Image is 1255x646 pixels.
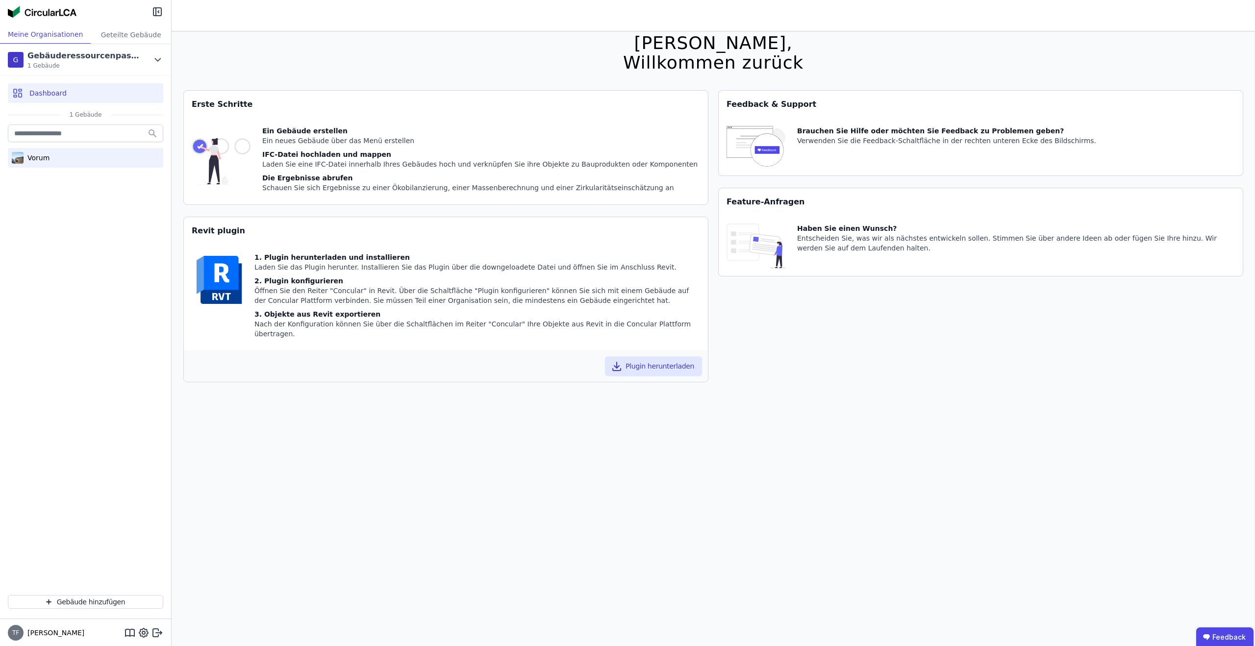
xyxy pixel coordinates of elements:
span: 1 Gebäude [60,111,112,119]
span: 1 Gebäude [27,62,140,70]
img: feedback-icon-HCTs5lye.svg [727,126,785,168]
div: Haben Sie einen Wunsch? [797,224,1235,233]
div: Brauchen Sie Hilfe oder möchten Sie Feedback zu Problemen geben? [797,126,1096,136]
img: Concular [8,6,76,18]
img: feature_request_tile-UiXE1qGU.svg [727,224,785,268]
div: Verwenden Sie die Feedback-Schaltfläche in der rechten unteren Ecke des Bildschirms. [797,136,1096,146]
div: Ein neues Gebäude über das Menü erstellen [262,136,698,146]
span: Dashboard [29,88,67,98]
img: getting_started_tile-DrF_GRSv.svg [192,126,251,197]
div: Willkommen zurück [623,53,803,73]
div: G [8,52,24,68]
div: 3. Objekte aus Revit exportieren [254,309,700,319]
div: Feedback & Support [719,91,1243,118]
button: Gebäude hinzufügen [8,595,163,609]
div: Schauen Sie sich Ergebnisse zu einer Ökobilanzierung, einer Massenberechnung und einer Zirkularit... [262,183,698,193]
div: Laden Sie eine IFC-Datei innerhalb Ihres Gebäudes hoch und verknüpfen Sie ihre Objekte zu Bauprod... [262,159,698,169]
div: 2. Plugin konfigurieren [254,276,700,286]
div: Nach der Konfiguration können Sie über die Schaltflächen im Reiter "Concular" Ihre Objekte aus Re... [254,319,700,339]
div: Die Ergebnisse abrufen [262,173,698,183]
div: Öffnen Sie den Reiter "Concular" in Revit. Über die Schaltfläche "Plugin konfigurieren" können Si... [254,286,700,305]
div: Feature-Anfragen [719,188,1243,216]
div: Laden Sie das Plugin herunter. Installieren Sie das Plugin über die downgeloadete Datei und öffne... [254,262,700,272]
div: Ein Gebäude erstellen [262,126,698,136]
img: revit-YwGVQcbs.svg [192,252,247,307]
button: Plugin herunterladen [605,356,702,376]
div: [PERSON_NAME], [623,33,803,53]
img: Vorum [12,150,24,166]
div: Geteilte Gebäude [91,25,171,44]
div: Entscheiden Sie, was wir als nächstes entwickeln sollen. Stimmen Sie über andere Ideen ab oder fü... [797,233,1235,253]
div: Revit plugin [184,217,708,245]
span: TF [12,630,19,636]
div: Vorum [24,153,50,163]
div: Gebäuderessourcenpass Demo [27,50,140,62]
div: Erste Schritte [184,91,708,118]
span: [PERSON_NAME] [24,628,84,638]
div: IFC-Datei hochladen und mappen [262,149,698,159]
div: 1. Plugin herunterladen und installieren [254,252,700,262]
